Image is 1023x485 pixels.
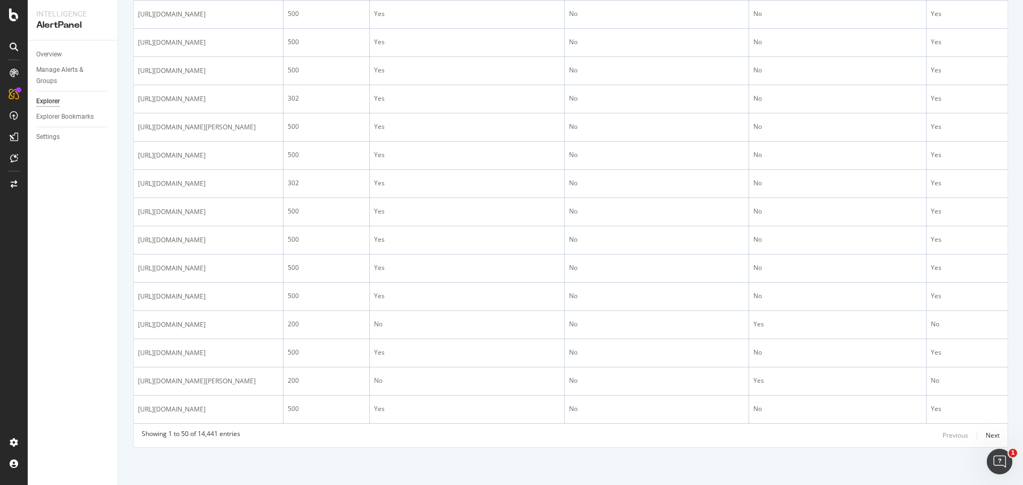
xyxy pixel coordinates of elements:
[753,150,922,160] div: No
[288,376,365,385] div: 200
[288,207,365,216] div: 500
[138,178,206,189] span: [URL][DOMAIN_NAME]
[288,319,365,329] div: 200
[138,94,206,104] span: [URL][DOMAIN_NAME]
[138,263,206,274] span: [URL][DOMAIN_NAME]
[374,348,560,357] div: Yes
[138,150,206,161] span: [URL][DOMAIN_NAME]
[36,49,62,60] div: Overview
[753,291,922,301] div: No
[569,122,744,131] div: No
[374,319,560,329] div: No
[142,429,240,442] div: Showing 1 to 50 of 14,441 entries
[288,9,365,19] div: 500
[288,404,365,414] div: 500
[138,235,206,245] span: [URL][DOMAIN_NAME]
[374,94,560,103] div: Yes
[288,150,365,160] div: 500
[36,64,100,87] div: Manage Alerts & Groups
[374,178,560,188] div: Yes
[36,111,110,122] a: Explorer Bookmarks
[36,96,110,107] a: Explorer
[36,111,94,122] div: Explorer Bookmarks
[138,376,256,387] span: [URL][DOMAIN_NAME][PERSON_NAME]
[138,207,206,217] span: [URL][DOMAIN_NAME]
[36,64,110,87] a: Manage Alerts & Groups
[753,207,922,216] div: No
[569,348,744,357] div: No
[753,37,922,47] div: No
[36,131,110,143] a: Settings
[288,37,365,47] div: 500
[374,122,560,131] div: Yes
[569,9,744,19] div: No
[986,431,1000,440] div: Next
[569,37,744,47] div: No
[569,291,744,301] div: No
[374,150,560,160] div: Yes
[569,65,744,75] div: No
[374,65,560,75] div: Yes
[753,9,922,19] div: No
[374,263,560,273] div: Yes
[374,207,560,216] div: Yes
[288,122,365,131] div: 500
[36,96,60,107] div: Explorer
[138,404,206,415] span: [URL][DOMAIN_NAME]
[138,348,206,358] span: [URL][DOMAIN_NAME]
[374,404,560,414] div: Yes
[138,65,206,76] span: [URL][DOMAIN_NAME]
[138,37,206,48] span: [URL][DOMAIN_NAME]
[288,65,365,75] div: 500
[288,235,365,244] div: 500
[753,404,922,414] div: No
[753,65,922,75] div: No
[753,94,922,103] div: No
[374,9,560,19] div: Yes
[138,9,206,20] span: [URL][DOMAIN_NAME]
[753,376,922,385] div: Yes
[36,19,109,31] div: AlertPanel
[36,49,110,60] a: Overview
[288,263,365,273] div: 500
[943,431,968,440] div: Previous
[36,131,60,143] div: Settings
[569,376,744,385] div: No
[569,178,744,188] div: No
[374,376,560,385] div: No
[986,429,1000,442] button: Next
[36,9,109,19] div: Intelligence
[138,122,256,133] span: [URL][DOMAIN_NAME][PERSON_NAME]
[374,235,560,244] div: Yes
[569,94,744,103] div: No
[138,319,206,330] span: [URL][DOMAIN_NAME]
[374,37,560,47] div: Yes
[569,263,744,273] div: No
[374,291,560,301] div: Yes
[288,94,365,103] div: 302
[753,348,922,357] div: No
[138,291,206,302] span: [URL][DOMAIN_NAME]
[753,319,922,329] div: Yes
[753,122,922,131] div: No
[1009,449,1017,457] span: 1
[943,429,968,442] button: Previous
[753,178,922,188] div: No
[569,150,744,160] div: No
[288,348,365,357] div: 500
[987,449,1012,474] iframe: Intercom live chat
[569,235,744,244] div: No
[753,263,922,273] div: No
[569,319,744,329] div: No
[288,291,365,301] div: 500
[569,404,744,414] div: No
[569,207,744,216] div: No
[288,178,365,188] div: 302
[753,235,922,244] div: No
